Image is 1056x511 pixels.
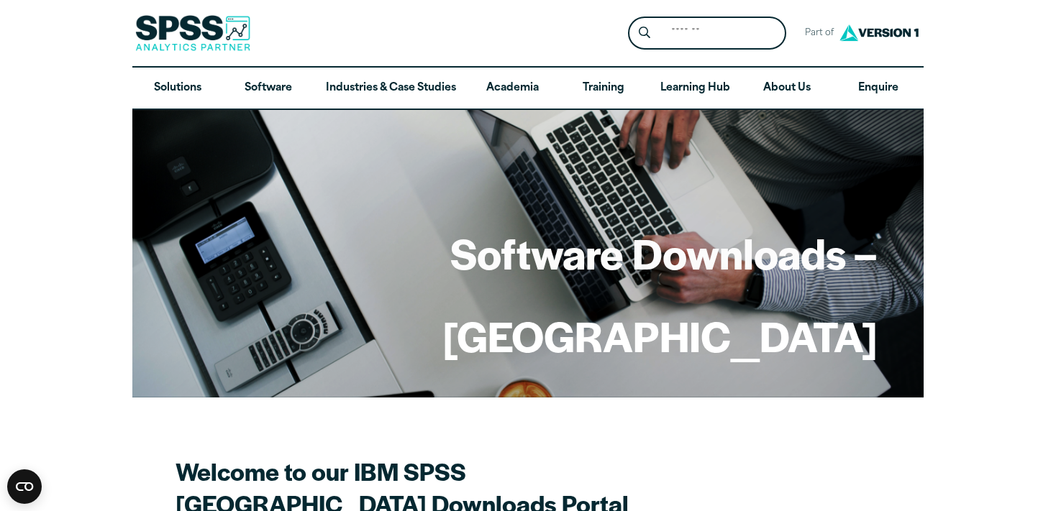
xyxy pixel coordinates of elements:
a: About Us [742,68,832,109]
a: Software [223,68,314,109]
a: Academia [468,68,558,109]
span: Part of [798,23,836,44]
svg: Search magnifying glass icon [639,27,650,39]
img: Version1 Logo [836,19,922,46]
nav: Desktop version of site main menu [132,68,924,109]
button: Search magnifying glass icon [632,20,658,47]
a: Solutions [132,68,223,109]
a: Industries & Case Studies [314,68,468,109]
img: SPSS Analytics Partner [135,15,250,51]
button: Open CMP widget [7,469,42,504]
a: Enquire [833,68,924,109]
h1: Software Downloads – [442,225,878,281]
a: Learning Hub [649,68,742,109]
a: Training [558,68,649,109]
form: Site Header Search Form [628,17,786,50]
h1: [GEOGRAPHIC_DATA] [442,308,878,364]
